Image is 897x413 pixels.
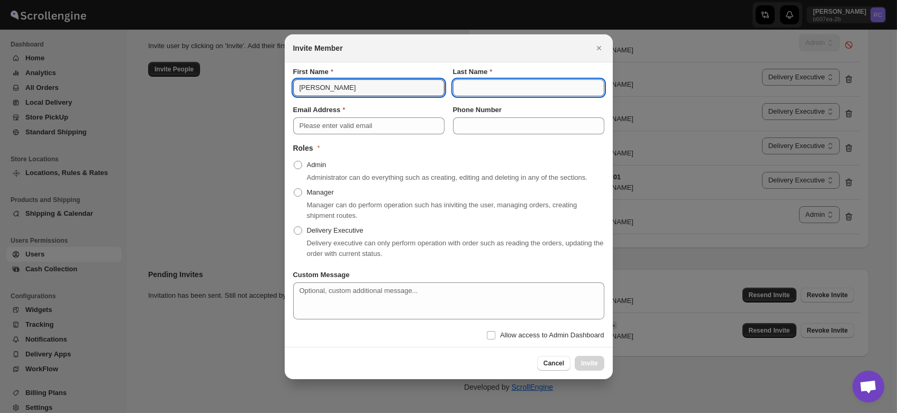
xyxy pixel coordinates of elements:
[453,68,488,76] b: Last Name
[293,143,313,153] h2: Roles
[307,226,364,234] span: Delivery Executive
[453,106,502,114] b: Phone Number
[293,44,343,52] b: Invite Member
[307,239,604,258] span: Delivery executive can only perform operation with order such as reading the orders, updating the...
[293,271,350,279] b: Custom Message
[293,117,445,134] input: Please enter valid email
[307,201,577,219] span: Manager can do perform operation such has iniviting the user, managing orders, creating shipment ...
[592,41,606,56] button: Close
[307,188,334,196] span: Manager
[293,106,341,114] b: Email Address
[307,173,587,181] span: Administrator can do everything such as creating, editing and deleting in any of the sections.
[307,161,327,169] span: Admin
[500,331,604,339] span: Allow access to Admin Dashboard
[853,371,884,402] a: Open chat
[537,356,570,371] button: Cancel
[293,68,329,76] b: First Name
[543,359,564,368] span: Cancel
